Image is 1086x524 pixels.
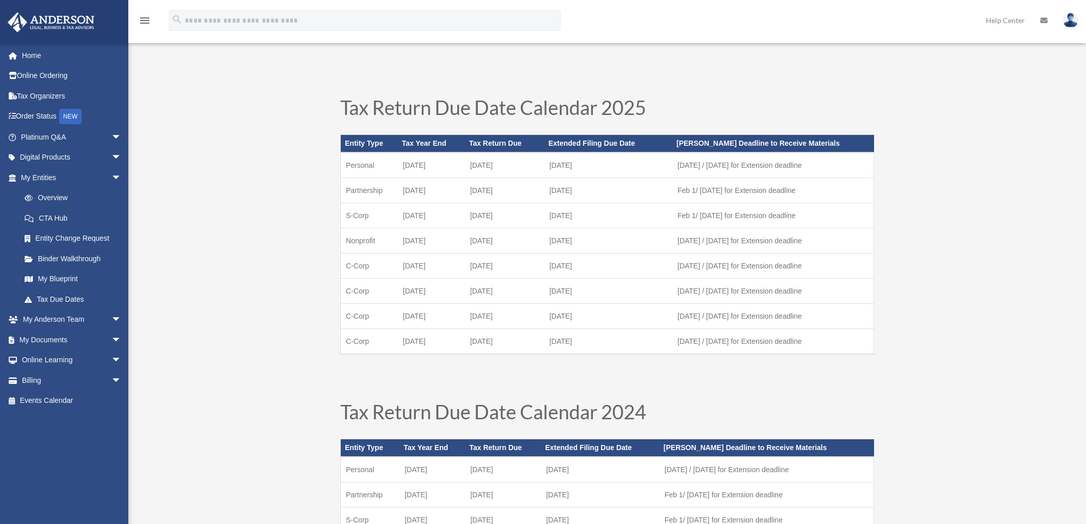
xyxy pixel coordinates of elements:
[7,350,137,371] a: Online Learningarrow_drop_down
[7,329,137,350] a: My Documentsarrow_drop_down
[7,45,137,66] a: Home
[399,482,465,508] td: [DATE]
[59,109,82,124] div: NEW
[465,228,545,254] td: [DATE]
[398,254,465,279] td: [DATE]
[341,203,398,228] td: S-Corp
[14,289,132,309] a: Tax Due Dates
[111,167,132,188] span: arrow_drop_down
[398,152,465,178] td: [DATE]
[541,457,660,482] td: [DATE]
[7,370,137,391] a: Billingarrow_drop_down
[465,203,545,228] td: [DATE]
[14,228,137,249] a: Entity Change Request
[544,254,672,279] td: [DATE]
[544,279,672,304] td: [DATE]
[111,329,132,351] span: arrow_drop_down
[111,309,132,331] span: arrow_drop_down
[544,304,672,329] td: [DATE]
[111,370,132,391] span: arrow_drop_down
[139,14,151,27] i: menu
[7,309,137,330] a: My Anderson Teamarrow_drop_down
[398,178,465,203] td: [DATE]
[672,254,874,279] td: [DATE] / [DATE] for Extension deadline
[7,127,137,147] a: Platinum Q&Aarrow_drop_down
[541,482,660,508] td: [DATE]
[399,439,465,457] th: Tax Year End
[672,178,874,203] td: Feb 1/ [DATE] for Extension deadline
[14,269,137,289] a: My Blueprint
[544,178,672,203] td: [DATE]
[672,203,874,228] td: Feb 1/ [DATE] for Extension deadline
[14,248,137,269] a: Binder Walkthrough
[672,279,874,304] td: [DATE] / [DATE] for Extension deadline
[341,178,398,203] td: Partnership
[341,439,400,457] th: Entity Type
[672,135,874,152] th: [PERSON_NAME] Deadline to Receive Materials
[465,329,545,355] td: [DATE]
[465,178,545,203] td: [DATE]
[398,203,465,228] td: [DATE]
[465,279,545,304] td: [DATE]
[660,439,874,457] th: [PERSON_NAME] Deadline to Receive Materials
[111,147,132,168] span: arrow_drop_down
[341,152,398,178] td: Personal
[5,12,98,32] img: Anderson Advisors Platinum Portal
[7,66,137,86] a: Online Ordering
[7,106,137,127] a: Order StatusNEW
[14,188,137,208] a: Overview
[341,279,398,304] td: C-Corp
[340,98,874,122] h1: Tax Return Due Date Calendar 2025
[399,457,465,482] td: [DATE]
[465,457,541,482] td: [DATE]
[7,391,137,411] a: Events Calendar
[7,147,137,168] a: Digital Productsarrow_drop_down
[660,457,874,482] td: [DATE] / [DATE] for Extension deadline
[341,457,400,482] td: Personal
[544,135,672,152] th: Extended Filing Due Date
[672,304,874,329] td: [DATE] / [DATE] for Extension deadline
[544,329,672,355] td: [DATE]
[171,14,183,25] i: search
[341,228,398,254] td: Nonprofit
[341,304,398,329] td: C-Corp
[398,329,465,355] td: [DATE]
[541,439,660,457] th: Extended Filing Due Date
[465,135,545,152] th: Tax Return Due
[398,279,465,304] td: [DATE]
[341,482,400,508] td: Partnership
[398,135,465,152] th: Tax Year End
[544,152,672,178] td: [DATE]
[465,439,541,457] th: Tax Return Due
[341,135,398,152] th: Entity Type
[465,152,545,178] td: [DATE]
[340,402,874,426] h1: Tax Return Due Date Calendar 2024
[7,167,137,188] a: My Entitiesarrow_drop_down
[7,86,137,106] a: Tax Organizers
[672,152,874,178] td: [DATE] / [DATE] for Extension deadline
[398,304,465,329] td: [DATE]
[672,329,874,355] td: [DATE] / [DATE] for Extension deadline
[465,254,545,279] td: [DATE]
[341,254,398,279] td: C-Corp
[672,228,874,254] td: [DATE] / [DATE] for Extension deadline
[111,127,132,148] span: arrow_drop_down
[139,18,151,27] a: menu
[465,304,545,329] td: [DATE]
[660,482,874,508] td: Feb 1/ [DATE] for Extension deadline
[465,482,541,508] td: [DATE]
[544,228,672,254] td: [DATE]
[341,329,398,355] td: C-Corp
[544,203,672,228] td: [DATE]
[1063,13,1078,28] img: User Pic
[14,208,137,228] a: CTA Hub
[111,350,132,371] span: arrow_drop_down
[398,228,465,254] td: [DATE]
